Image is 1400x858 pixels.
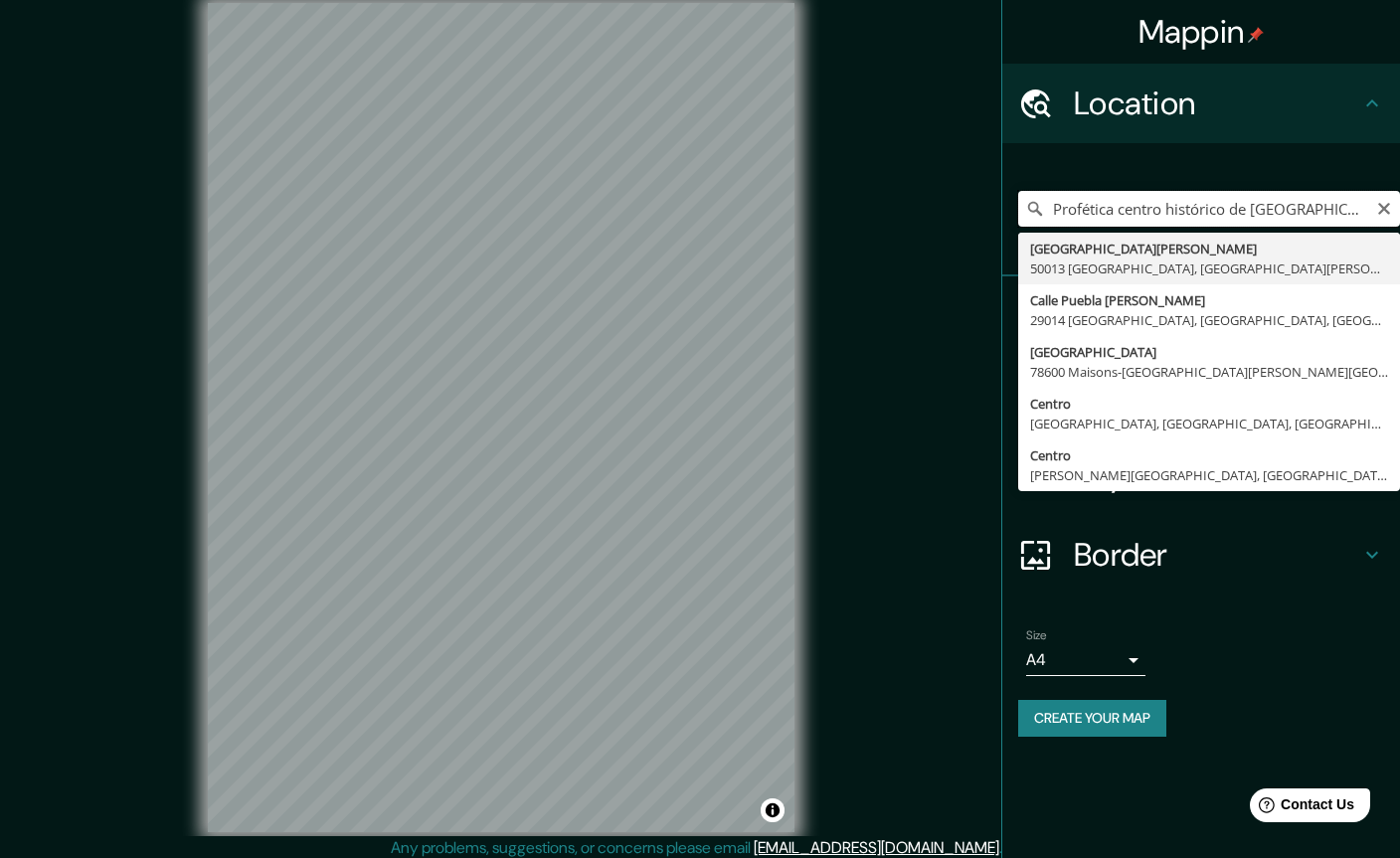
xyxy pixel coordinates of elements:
div: Location [1002,64,1400,143]
div: Pins [1002,276,1400,356]
h4: Mappin [1138,12,1265,52]
div: Centro [1030,445,1388,465]
h4: Border [1074,535,1360,575]
div: Layout [1002,435,1400,515]
div: [GEOGRAPHIC_DATA], [GEOGRAPHIC_DATA], [GEOGRAPHIC_DATA] [1030,414,1388,433]
a: [EMAIL_ADDRESS][DOMAIN_NAME] [754,837,999,858]
label: Size [1026,627,1047,644]
iframe: Help widget launcher [1223,780,1378,836]
button: Toggle attribution [761,798,785,822]
div: Style [1002,356,1400,435]
canvas: Map [208,3,794,832]
h4: Layout [1074,455,1360,495]
div: [PERSON_NAME][GEOGRAPHIC_DATA], [GEOGRAPHIC_DATA] [1030,465,1388,485]
button: Clear [1376,198,1392,217]
div: A4 [1026,644,1145,676]
button: Create your map [1018,700,1166,737]
div: 50013 [GEOGRAPHIC_DATA], [GEOGRAPHIC_DATA][PERSON_NAME], [GEOGRAPHIC_DATA] [1030,258,1388,278]
div: Calle Puebla [PERSON_NAME] [1030,290,1388,310]
div: 29014 [GEOGRAPHIC_DATA], [GEOGRAPHIC_DATA], [GEOGRAPHIC_DATA] [1030,310,1388,330]
h4: Location [1074,84,1360,123]
img: pin-icon.png [1248,27,1264,43]
div: [GEOGRAPHIC_DATA][PERSON_NAME] [1030,239,1388,258]
div: Centro [1030,394,1388,414]
div: Border [1002,515,1400,595]
div: [GEOGRAPHIC_DATA] [1030,342,1388,362]
div: 78600 Maisons-[GEOGRAPHIC_DATA][PERSON_NAME][GEOGRAPHIC_DATA] [1030,362,1388,382]
input: Pick your city or area [1018,191,1400,227]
